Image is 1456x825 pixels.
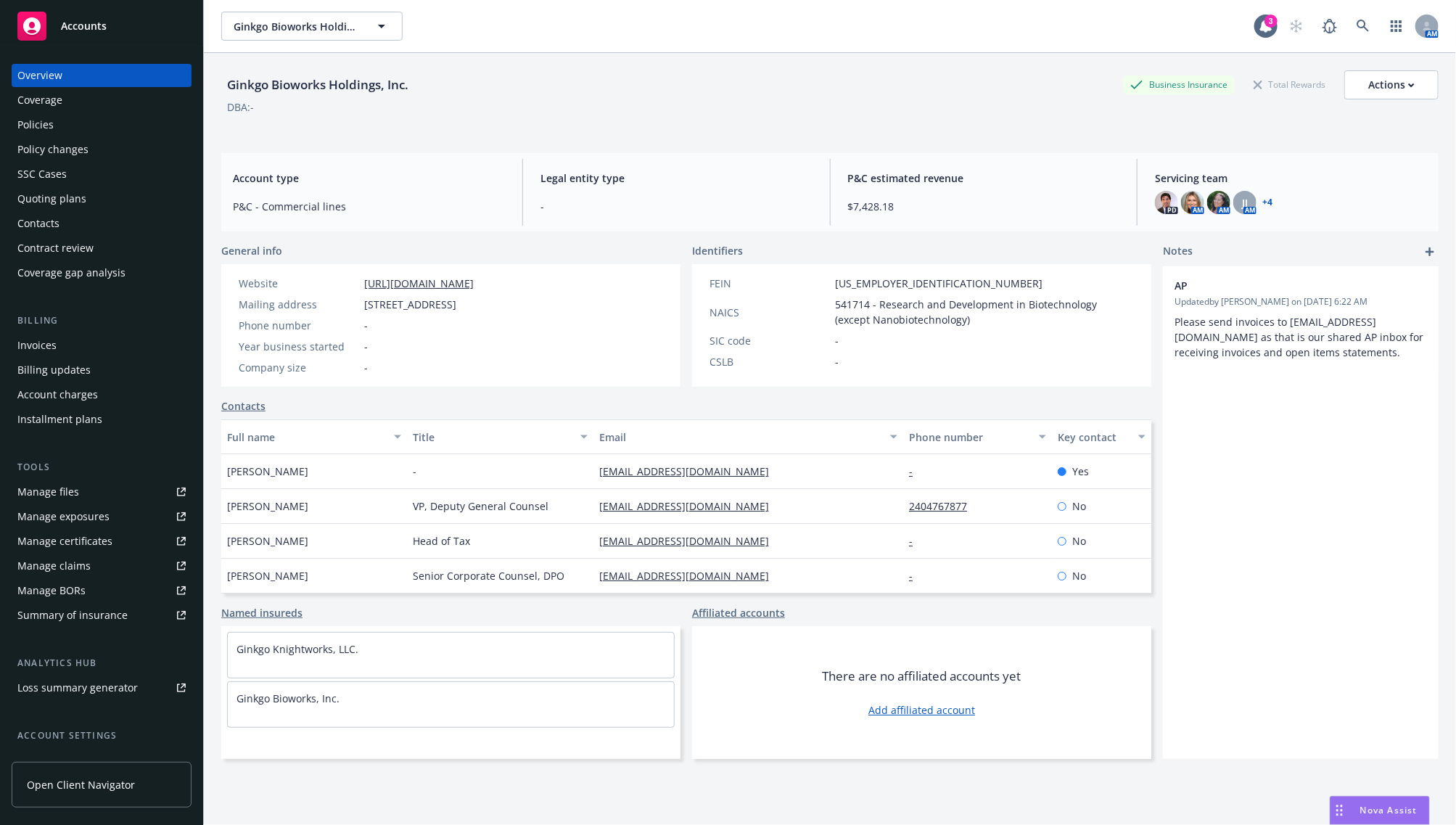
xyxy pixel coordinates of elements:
button: Full name [221,419,407,454]
span: Senior Corporate Counsel, DPO [413,568,564,583]
div: Policy changes [17,138,89,161]
span: Nova Assist [1360,804,1418,816]
button: Actions [1344,70,1439,99]
div: Manage certificates [17,530,112,553]
span: Ginkgo Bioworks Holdings, Inc. [234,19,359,34]
div: NAICS [710,305,829,320]
a: Account charges [12,383,192,406]
a: Policy changes [12,138,192,161]
div: Contacts [17,212,59,235]
div: Phone number [909,430,1030,445]
span: VP, Deputy General Counsel [413,498,548,514]
a: [EMAIL_ADDRESS][DOMAIN_NAME] [599,499,781,513]
span: [STREET_ADDRESS] [364,297,456,312]
div: Title [413,430,571,445]
span: No [1072,533,1086,549]
div: Account settings [12,728,192,743]
button: Nova Assist [1330,796,1430,825]
div: Year business started [239,339,358,354]
span: No [1072,498,1086,514]
div: Service team [17,749,80,772]
div: Contract review [17,237,94,260]
a: Summary of insurance [12,604,192,627]
div: Account charges [17,383,98,406]
span: [PERSON_NAME] [227,533,308,549]
div: Summary of insurance [17,604,128,627]
img: photo [1155,191,1178,214]
div: Coverage [17,89,62,112]
div: Drag to move [1330,797,1349,824]
span: - [364,360,368,375]
div: Billing [12,313,192,328]
a: - [909,569,924,583]
div: Phone number [239,318,358,333]
div: SSC Cases [17,163,67,186]
a: Search [1349,12,1378,41]
span: Head of Tax [413,533,470,549]
a: Policies [12,113,192,136]
div: Full name [227,430,385,445]
img: photo [1207,191,1230,214]
button: Email [593,419,903,454]
span: - [540,199,813,214]
div: Business Insurance [1123,75,1235,94]
span: JJ [1242,195,1248,210]
button: Ginkgo Bioworks Holdings, Inc. [221,12,403,41]
a: Coverage gap analysis [12,261,192,284]
div: Analytics hub [12,656,192,670]
span: [PERSON_NAME] [227,498,308,514]
span: Notes [1163,243,1193,260]
span: [PERSON_NAME] [227,568,308,583]
button: Title [407,419,593,454]
a: Contacts [221,398,266,414]
span: 541714 - Research and Development in Biotechnology (except Nanobiotechnology) [835,297,1134,327]
a: - [909,534,924,548]
div: Total Rewards [1246,75,1333,94]
a: Manage exposures [12,505,192,528]
span: [US_EMPLOYER_IDENTIFICATION_NUMBER] [835,276,1042,291]
div: Overview [17,64,62,87]
div: FEIN [710,276,829,291]
a: SSC Cases [12,163,192,186]
a: [URL][DOMAIN_NAME] [364,276,474,290]
span: P&C estimated revenue [848,171,1120,186]
a: Report a Bug [1315,12,1344,41]
a: Start snowing [1282,12,1311,41]
div: Coverage gap analysis [17,261,126,284]
div: Key contact [1058,430,1130,445]
a: Contract review [12,237,192,260]
span: Account type [233,171,505,186]
a: Quoting plans [12,187,192,210]
a: Ginkgo Bioworks, Inc. [237,691,340,705]
div: Website [239,276,358,291]
div: Policies [17,113,54,136]
div: Email [599,430,881,445]
div: SIC code [710,333,829,348]
a: +4 [1262,198,1272,207]
span: Updated by [PERSON_NAME] on [DATE] 6:22 AM [1175,295,1427,308]
button: Phone number [903,419,1052,454]
span: Identifiers [692,243,743,258]
span: Please send invoices to [EMAIL_ADDRESS][DOMAIN_NAME] as that is our shared AP inbox for receiving... [1175,315,1426,359]
span: Yes [1072,464,1089,479]
a: Ginkgo Knightworks, LLC. [237,642,358,656]
span: Accounts [61,20,107,32]
a: Manage claims [12,554,192,578]
div: Invoices [17,334,57,357]
div: Mailing address [239,297,358,312]
a: Manage certificates [12,530,192,553]
span: [PERSON_NAME] [227,464,308,479]
div: Actions [1368,71,1415,99]
a: [EMAIL_ADDRESS][DOMAIN_NAME] [599,464,781,478]
span: - [364,339,368,354]
a: Switch app [1382,12,1411,41]
div: DBA: - [227,99,254,115]
div: Company size [239,360,358,375]
a: Service team [12,749,192,772]
span: Legal entity type [540,171,813,186]
a: Add affiliated account [868,702,975,718]
img: photo [1181,191,1204,214]
a: Invoices [12,334,192,357]
a: Manage files [12,480,192,504]
a: Contacts [12,212,192,235]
